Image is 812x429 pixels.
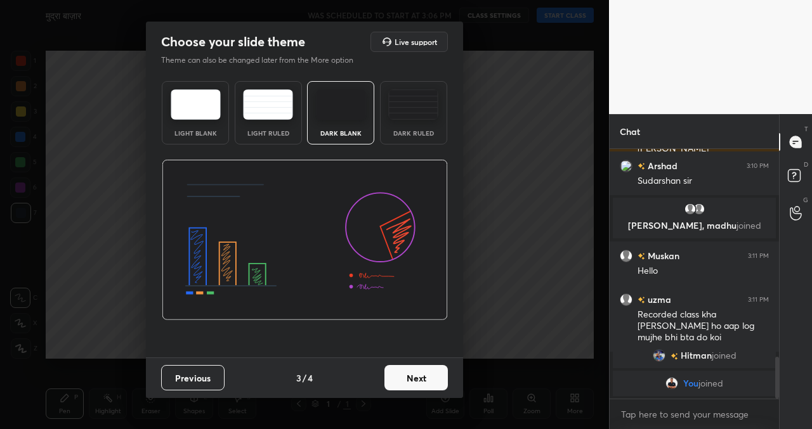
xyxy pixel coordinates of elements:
[620,221,768,231] p: [PERSON_NAME], madhu
[296,371,301,385] h4: 3
[384,365,448,390] button: Next
[693,203,705,215] img: default.png
[638,253,645,260] img: no-rating-badge.077c3623.svg
[747,162,769,170] div: 3:10 PM
[620,160,632,172] img: 3
[645,249,679,262] h6: Muskan
[804,160,808,169] p: D
[712,350,737,361] span: joined
[683,378,698,388] span: You
[803,195,808,205] p: G
[620,293,632,306] img: default.png
[171,89,221,120] img: lightTheme.e5ed3b09.svg
[681,350,712,361] span: Hitman
[161,34,305,50] h2: Choose your slide theme
[638,309,769,344] div: Recorded class kha [PERSON_NAME] ho aap log mujhe bhi bta do koi
[645,159,678,172] h6: Arshad
[308,371,313,385] h4: 4
[748,296,769,304] div: 3:11 PM
[665,377,678,390] img: f9a666527379488a9d83e0f86d2874fe.jpg
[388,89,438,120] img: darkRuledTheme.de295e13.svg
[638,297,645,304] img: no-rating-badge.077c3623.svg
[395,38,437,46] h5: Live support
[653,349,665,362] img: 4d5342b313de4112812f98d56b120c87.jpg
[243,130,294,136] div: Light Ruled
[804,124,808,134] p: T
[243,89,293,120] img: lightRuledTheme.5fabf969.svg
[315,130,366,136] div: Dark Blank
[316,89,366,120] img: darkTheme.f0cc69e5.svg
[161,365,225,390] button: Previous
[610,115,650,148] p: Chat
[737,219,761,231] span: joined
[170,130,221,136] div: Light Blank
[638,175,769,188] div: Sudarshan sir
[161,54,367,66] p: Theme can also be changed later from the More option
[620,250,632,262] img: default.png
[684,203,697,215] img: default.png
[388,130,439,136] div: Dark Ruled
[698,378,723,388] span: joined
[638,265,769,278] div: Hello
[671,353,678,360] img: no-rating-badge.077c3623.svg
[610,149,779,399] div: grid
[162,160,448,321] img: darkThemeBanner.d06ce4a2.svg
[303,371,306,385] h4: /
[645,293,671,306] h6: uzma
[638,163,645,170] img: no-rating-badge.077c3623.svg
[748,252,769,260] div: 3:11 PM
